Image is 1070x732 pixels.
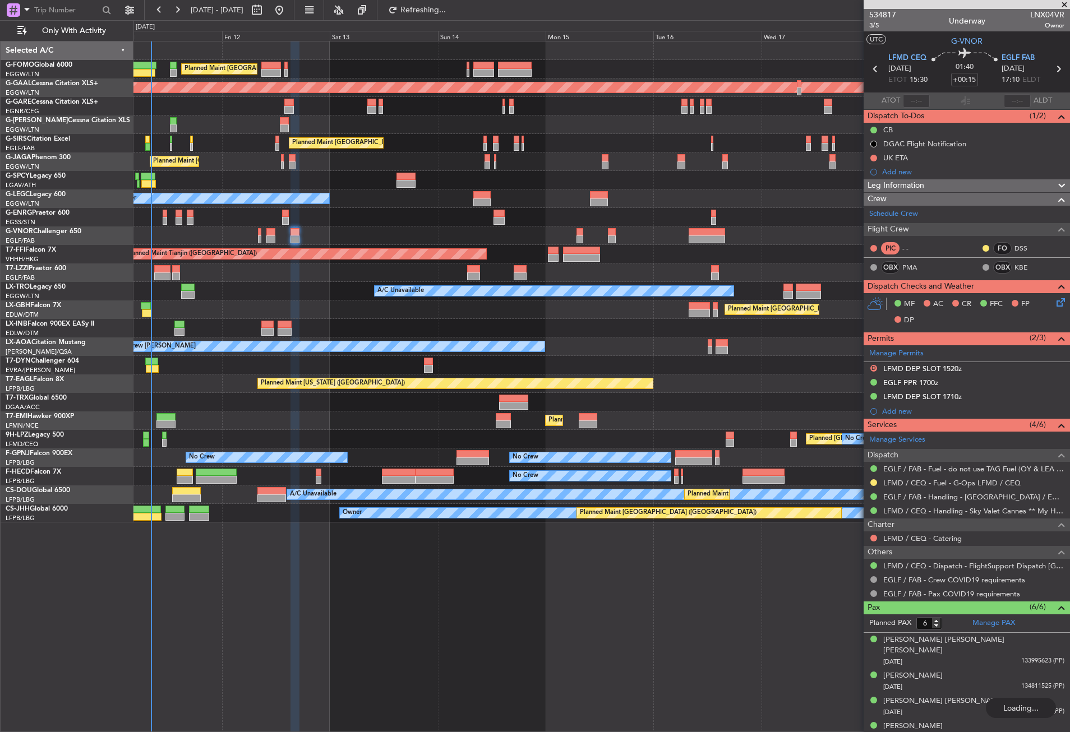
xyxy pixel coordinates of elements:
a: Schedule Crew [869,209,918,220]
a: T7-TRXGlobal 6500 [6,395,67,401]
a: EGLF/FAB [6,274,35,282]
a: LX-TROLegacy 650 [6,284,66,290]
a: EGNR/CEG [6,107,39,115]
a: G-SPCYLegacy 650 [6,173,66,179]
div: Fri 12 [222,31,330,41]
a: EGLF / FAB - Fuel - do not use TAG Fuel (OY & LEA only) EGLF / FAB [883,464,1064,474]
div: Planned Maint [GEOGRAPHIC_DATA] ([GEOGRAPHIC_DATA]) [185,61,361,77]
a: CS-JHHGlobal 6000 [6,506,68,512]
span: T7-DYN [6,358,31,364]
button: Only With Activity [12,22,122,40]
span: (1/2) [1030,110,1046,122]
span: Only With Activity [29,27,118,35]
span: LX-TRO [6,284,30,290]
div: Planned Maint [GEOGRAPHIC_DATA] ([GEOGRAPHIC_DATA]) [292,135,469,151]
span: G-LEGC [6,191,30,198]
a: EGLF/FAB [6,237,35,245]
div: FO [993,242,1012,254]
span: G-VNOR [6,228,33,235]
div: Planned [GEOGRAPHIC_DATA] ([GEOGRAPHIC_DATA]) [809,430,968,447]
button: UTC [866,34,886,44]
a: LX-INBFalcon 900EX EASy II [6,321,94,327]
a: G-ENRGPraetor 600 [6,210,70,216]
span: AC [933,299,943,310]
div: OBX [881,261,900,274]
div: [PERSON_NAME] [PERSON_NAME] [PERSON_NAME] [883,634,1064,656]
span: Flight Crew [868,223,909,236]
div: Thu 11 [114,31,222,41]
span: F-HECD [6,469,30,475]
button: D [870,365,877,372]
div: Add new [882,406,1064,416]
div: Add new [882,167,1064,177]
span: T7-FFI [6,247,25,253]
a: EDLW/DTM [6,311,39,319]
span: LX-INB [6,321,27,327]
a: VHHH/HKG [6,255,39,263]
div: A/C Unavailable [377,282,424,299]
a: LFMN/NCE [6,421,39,430]
span: CR [962,299,971,310]
span: 01:40 [956,62,974,73]
div: OBX [993,261,1012,274]
span: 15:30 [910,75,928,86]
a: EGGW/LTN [6,126,39,134]
span: Services [868,419,897,432]
a: LFPB/LBG [6,514,35,522]
span: ALDT [1034,95,1052,106]
div: Planned Maint [GEOGRAPHIC_DATA] ([GEOGRAPHIC_DATA]) [728,301,905,318]
div: Owner [117,190,136,207]
div: CB [883,125,893,135]
div: A/C Unavailable [290,486,336,503]
span: Dispatch To-Dos [868,110,924,123]
span: [DATE] [888,63,911,75]
div: [PERSON_NAME] [883,670,943,682]
span: Dispatch Checks and Weather [868,280,974,293]
a: EGLF / FAB - Crew COVID19 requirements [883,575,1025,585]
button: Refreshing... [383,1,450,19]
span: FP [1021,299,1030,310]
span: (2/3) [1030,332,1046,344]
a: LX-GBHFalcon 7X [6,302,61,309]
a: F-HECDFalcon 7X [6,469,61,475]
span: G-JAGA [6,154,31,161]
span: Refreshing... [400,6,447,14]
span: T7-EMI [6,413,27,420]
a: DGAA/ACC [6,403,40,411]
a: EDLW/DTM [6,329,39,337]
span: LFMD CEQ [888,53,926,64]
span: T7-LZZI [6,265,29,272]
div: No Crew [513,467,538,484]
div: EGLF PPR 1700z [883,378,938,387]
a: LFPB/LBG [6,477,35,485]
span: 133995623 (PP) [1021,656,1064,666]
span: Leg Information [868,179,924,192]
span: ELDT [1022,75,1040,86]
a: EVRA/[PERSON_NAME] [6,366,75,374]
div: Underway [949,15,985,27]
span: LNX04VR [1030,9,1064,21]
a: EGGW/LTN [6,163,39,171]
a: T7-EMIHawker 900XP [6,413,74,420]
span: (4/6) [1030,419,1046,430]
label: Planned PAX [869,618,911,629]
div: Wed 17 [762,31,869,41]
input: Trip Number [34,2,99,18]
span: T7-TRX [6,395,29,401]
a: EGSS/STN [6,218,35,226]
span: ETOT [888,75,907,86]
span: [DATE] [883,683,902,691]
span: G-SIRS [6,136,27,142]
span: Charter [868,518,894,531]
div: - - [902,243,928,253]
span: [DATE] [883,657,902,666]
span: ATOT [882,95,900,106]
span: 17:10 [1002,75,1020,86]
div: Planned Maint [US_STATE] ([GEOGRAPHIC_DATA]) [261,375,405,392]
a: LFMD/CEQ [6,440,38,448]
div: DGAC Flight Notification [883,139,966,149]
a: DSS [1014,243,1040,253]
a: EGGW/LTN [6,89,39,97]
a: LFMD / CEQ - Catering [883,534,962,543]
a: EGLF / FAB - Pax COVID19 requirements [883,589,1020,599]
